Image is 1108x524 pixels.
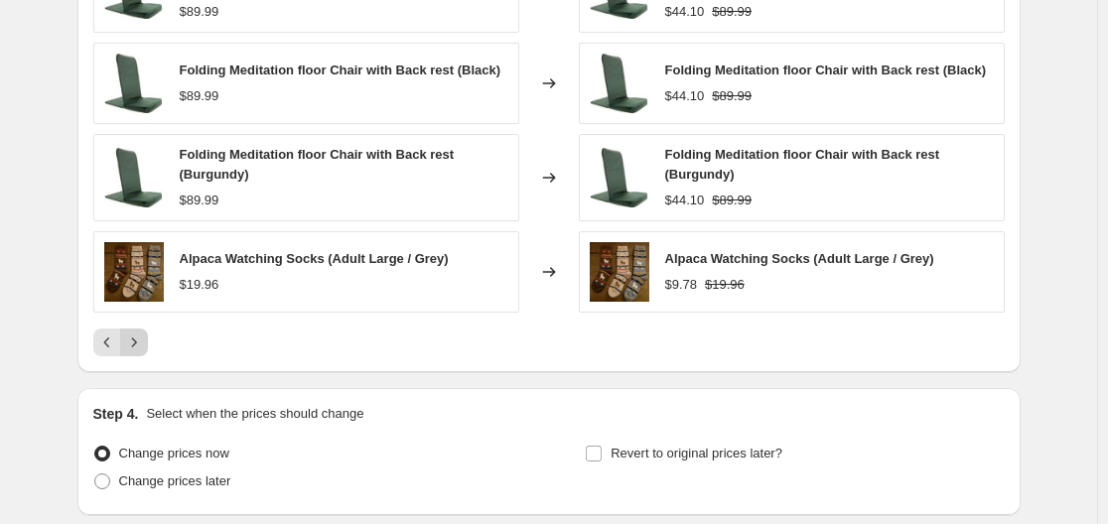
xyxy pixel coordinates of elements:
[590,148,649,207] img: forestgreen_80x.jpg
[665,63,987,77] span: Folding Meditation floor Chair with Back rest (Black)
[180,2,219,22] div: $89.99
[120,328,148,356] button: Next
[180,275,219,295] div: $19.96
[93,328,121,356] button: Previous
[119,473,231,488] span: Change prices later
[119,446,229,460] span: Change prices now
[104,54,164,113] img: forestgreen_80x.jpg
[104,242,164,302] img: alpaca-watching-socks-socks-areq-child-small-brown-252638_80x.jpg
[590,54,649,113] img: forestgreen_80x.jpg
[712,191,752,210] strike: $89.99
[180,63,501,77] span: Folding Meditation floor Chair with Back rest (Black)
[712,2,752,22] strike: $89.99
[665,251,934,266] span: Alpaca Watching Socks (Adult Large / Grey)
[665,275,698,295] div: $9.78
[104,148,164,207] img: forestgreen_80x.jpg
[146,404,363,424] p: Select when the prices should change
[93,404,139,424] h2: Step 4.
[93,328,148,356] nav: Pagination
[590,242,649,302] img: alpaca-watching-socks-socks-areq-child-small-brown-252638_80x.jpg
[180,251,449,266] span: Alpaca Watching Socks (Adult Large / Grey)
[665,191,705,210] div: $44.10
[180,191,219,210] div: $89.99
[665,147,940,182] span: Folding Meditation floor Chair with Back rest (Burgundy)
[665,86,705,106] div: $44.10
[180,147,455,182] span: Folding Meditation floor Chair with Back rest (Burgundy)
[611,446,782,460] span: Revert to original prices later?
[180,86,219,106] div: $89.99
[705,275,745,295] strike: $19.96
[712,86,752,106] strike: $89.99
[665,2,705,22] div: $44.10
